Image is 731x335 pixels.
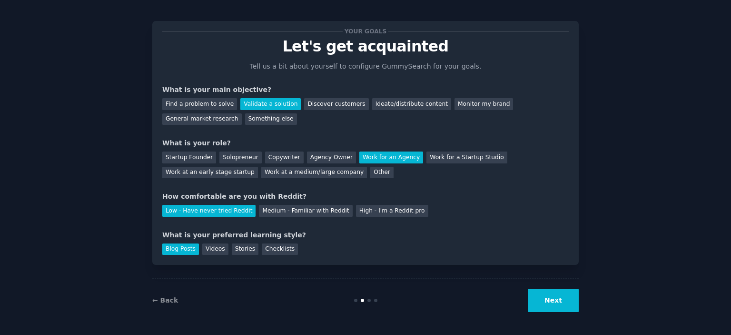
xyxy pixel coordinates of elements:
div: Startup Founder [162,152,216,163]
div: Validate a solution [240,98,301,110]
div: Work at a medium/large company [261,167,367,179]
div: Ideate/distribute content [372,98,451,110]
div: High - I'm a Reddit pro [356,205,428,217]
div: How comfortable are you with Reddit? [162,192,569,202]
div: What is your role? [162,138,569,148]
div: Copywriter [265,152,304,163]
p: Tell us a bit about yourself to configure GummySearch for your goals. [246,61,485,71]
div: Videos [202,244,228,255]
a: ← Back [152,296,178,304]
div: Blog Posts [162,244,199,255]
div: Stories [232,244,258,255]
div: Discover customers [304,98,368,110]
div: Solopreneur [219,152,261,163]
div: Find a problem to solve [162,98,237,110]
div: What is your main objective? [162,85,569,95]
div: Checklists [262,244,298,255]
button: Next [528,289,579,312]
div: General market research [162,113,242,125]
p: Let's get acquainted [162,38,569,55]
div: Work for a Startup Studio [426,152,507,163]
div: Other [370,167,394,179]
div: Low - Have never tried Reddit [162,205,256,217]
div: Monitor my brand [454,98,513,110]
div: Agency Owner [307,152,356,163]
div: Medium - Familiar with Reddit [259,205,352,217]
div: What is your preferred learning style? [162,230,569,240]
span: Your goals [343,26,388,36]
div: Work for an Agency [359,152,423,163]
div: Work at an early stage startup [162,167,258,179]
div: Something else [245,113,297,125]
